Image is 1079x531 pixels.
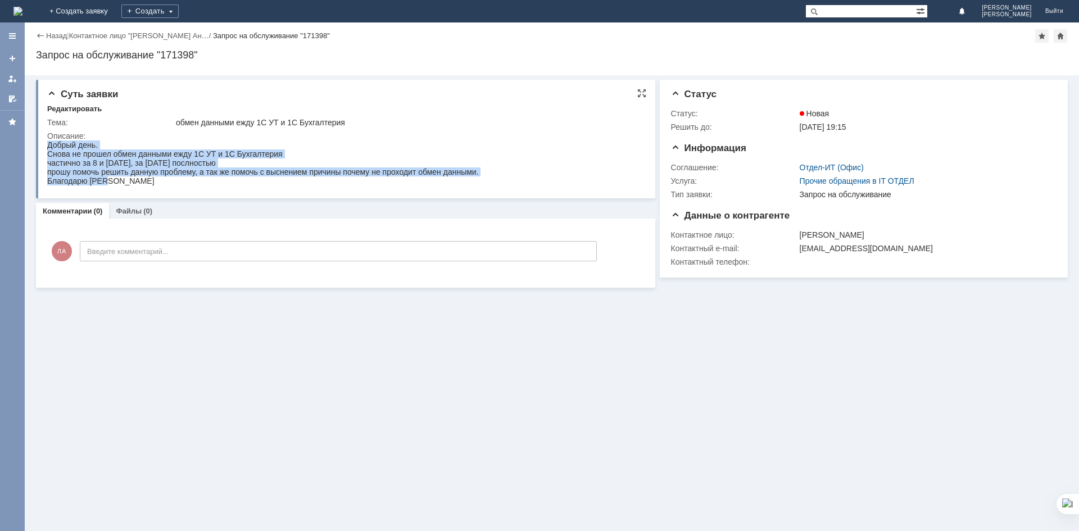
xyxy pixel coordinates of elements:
span: Новая [800,109,829,118]
a: Мои согласования [3,90,21,108]
div: Сделать домашней страницей [1054,29,1067,43]
div: Запрос на обслуживание "171398" [36,49,1068,61]
div: (0) [143,207,152,215]
span: [PERSON_NAME] [982,4,1032,11]
div: [PERSON_NAME] [800,230,1051,239]
span: Данные о контрагенте [671,210,790,221]
div: Контактный e-mail: [671,244,797,253]
div: Тип заявки: [671,190,797,199]
div: Услуга: [671,176,797,185]
img: logo [13,7,22,16]
a: Файлы [116,207,142,215]
div: обмен данными ежду 1С УТ и 1С Бухгалтерия [176,118,638,127]
div: Создать [121,4,179,18]
div: / [69,31,213,40]
span: Расширенный поиск [916,5,927,16]
div: На всю страницу [637,89,646,98]
a: Прочие обращения в IT ОТДЕЛ [800,176,914,185]
a: Отдел-ИТ (Офис) [800,163,864,172]
a: Назад [46,31,67,40]
div: (0) [94,207,103,215]
span: Статус [671,89,717,99]
div: Добавить в избранное [1035,29,1049,43]
a: Контактное лицо "[PERSON_NAME] Ан… [69,31,209,40]
div: Описание: [47,131,640,140]
div: Запрос на обслуживание [800,190,1051,199]
div: Редактировать [47,105,102,114]
div: [EMAIL_ADDRESS][DOMAIN_NAME] [800,244,1051,253]
div: Контактное лицо: [671,230,797,239]
span: Информация [671,143,746,153]
span: ЛА [52,241,72,261]
div: Решить до: [671,122,797,131]
div: | [67,31,69,39]
span: [PERSON_NAME] [982,11,1032,18]
a: Мои заявки [3,70,21,88]
span: Суть заявки [47,89,118,99]
a: Перейти на домашнюю страницу [13,7,22,16]
span: [DATE] 19:15 [800,122,846,131]
div: Тема: [47,118,174,127]
div: Соглашение: [671,163,797,172]
a: Комментарии [43,207,92,215]
div: Контактный телефон: [671,257,797,266]
a: Создать заявку [3,49,21,67]
div: Статус: [671,109,797,118]
div: Запрос на обслуживание "171398" [213,31,330,40]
